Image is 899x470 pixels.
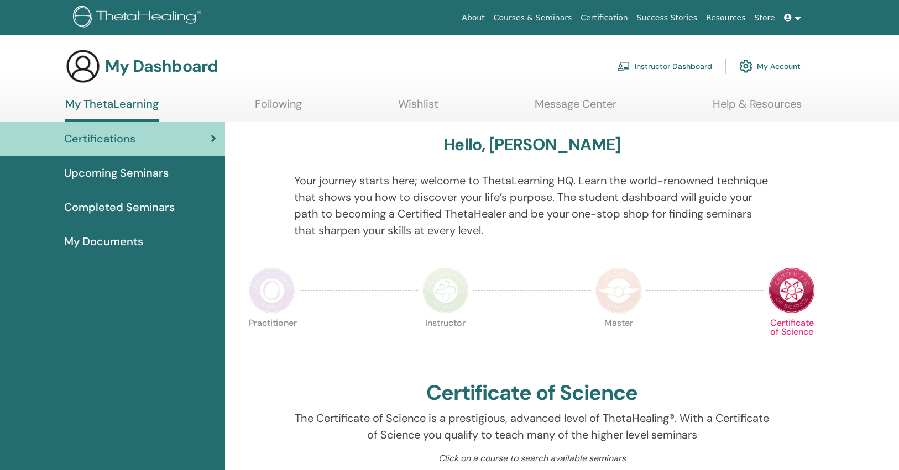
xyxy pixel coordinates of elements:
img: Master [595,267,642,314]
p: Click on a course to search available seminars [294,452,770,465]
img: cog.svg [739,57,752,76]
a: Wishlist [398,97,438,119]
a: My Account [739,54,801,78]
a: My ThetaLearning [65,97,159,122]
h3: My Dashboard [105,56,218,76]
a: Message Center [535,97,616,119]
a: Following [255,97,302,119]
p: Master [595,319,642,365]
img: Practitioner [249,267,295,314]
a: Instructor Dashboard [617,54,712,78]
a: Courses & Seminars [489,8,577,28]
a: Help & Resources [713,97,802,119]
img: chalkboard-teacher.svg [617,61,630,71]
h3: Hello, [PERSON_NAME] [443,135,620,155]
p: Instructor [422,319,469,365]
a: About [457,8,489,28]
a: Store [750,8,780,28]
img: Instructor [422,267,469,314]
img: logo.png [73,6,205,30]
span: Completed Seminars [64,199,175,215]
p: Practitioner [249,319,295,365]
a: Certification [576,8,632,28]
img: Certificate of Science [769,267,815,314]
h2: Certificate of Science [426,381,637,406]
span: Certifications [64,130,135,147]
span: My Documents [64,233,143,250]
img: generic-user-icon.jpg [65,49,101,84]
p: The Certificate of Science is a prestigious, advanced level of ThetaHealing®. With a Certificate ... [294,410,770,443]
a: Resources [702,8,750,28]
span: Upcoming Seminars [64,165,169,181]
a: Success Stories [633,8,702,28]
p: Your journey starts here; welcome to ThetaLearning HQ. Learn the world-renowned technique that sh... [294,172,770,239]
p: Certificate of Science [769,319,815,365]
